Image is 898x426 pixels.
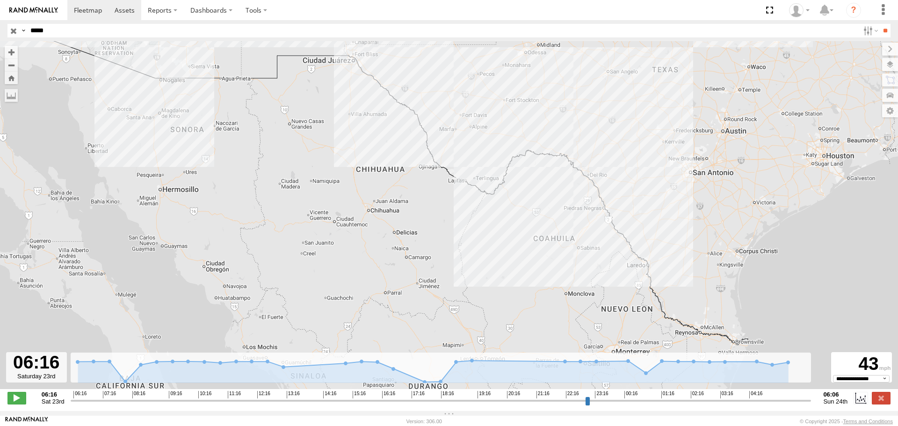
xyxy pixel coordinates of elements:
[882,104,898,117] label: Map Settings
[566,391,579,398] span: 22:16
[536,391,550,398] span: 21:16
[846,3,861,18] i: ?
[228,391,241,398] span: 11:16
[624,391,637,398] span: 00:16
[833,354,891,375] div: 43
[406,419,442,424] div: Version: 306.00
[5,72,18,84] button: Zoom Home
[5,46,18,58] button: Zoom in
[73,391,87,398] span: 06:16
[20,24,27,37] label: Search Query
[478,391,491,398] span: 19:16
[691,391,704,398] span: 02:16
[800,419,893,424] div: © Copyright 2025 -
[42,398,65,405] span: Sat 23rd Aug 2025
[441,391,454,398] span: 18:16
[5,58,18,72] button: Zoom out
[872,392,891,404] label: Close
[169,391,182,398] span: 09:16
[749,391,762,398] span: 04:16
[7,392,26,404] label: Play/Stop
[353,391,366,398] span: 15:16
[198,391,211,398] span: 10:16
[507,391,520,398] span: 20:16
[5,417,48,426] a: Visit our Website
[823,398,847,405] span: Sun 24th Aug 2025
[823,391,847,398] strong: 06:06
[103,391,116,398] span: 07:16
[860,24,880,37] label: Search Filter Options
[595,391,608,398] span: 23:16
[323,391,336,398] span: 14:16
[412,391,425,398] span: 17:16
[257,391,270,398] span: 12:16
[287,391,300,398] span: 13:16
[382,391,395,398] span: 16:16
[661,391,674,398] span: 01:16
[42,391,65,398] strong: 06:16
[5,89,18,102] label: Measure
[9,7,58,14] img: rand-logo.svg
[132,391,145,398] span: 08:16
[720,391,733,398] span: 03:16
[843,419,893,424] a: Terms and Conditions
[786,3,813,17] div: Caseta Laredo TX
